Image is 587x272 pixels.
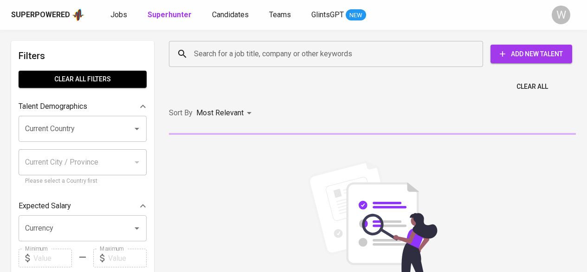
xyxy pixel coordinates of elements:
p: Talent Demographics [19,101,87,112]
span: Candidates [212,10,249,19]
p: Most Relevant [196,107,244,119]
span: Clear All filters [26,73,139,85]
a: Superhunter [148,9,194,21]
button: Add New Talent [490,45,572,63]
div: Superpowered [11,10,70,20]
button: Open [130,122,143,135]
a: Candidates [212,9,251,21]
span: NEW [346,11,366,20]
p: Expected Salary [19,200,71,212]
input: Value [33,249,72,267]
span: Clear All [516,81,548,93]
div: W [552,6,570,24]
span: Jobs [110,10,127,19]
button: Open [130,222,143,235]
p: Sort By [169,107,193,119]
button: Clear All [513,78,552,95]
span: Add New Talent [498,48,565,60]
p: Please select a Country first [25,177,140,186]
a: Jobs [110,9,129,21]
h6: Filters [19,48,147,63]
button: Clear All filters [19,71,147,88]
span: GlintsGPT [311,10,344,19]
div: Expected Salary [19,197,147,215]
a: GlintsGPT NEW [311,9,366,21]
span: Teams [269,10,291,19]
a: Teams [269,9,293,21]
div: Talent Demographics [19,97,147,116]
b: Superhunter [148,10,192,19]
a: Superpoweredapp logo [11,8,84,22]
img: app logo [72,8,84,22]
input: Value [108,249,147,267]
div: Most Relevant [196,105,255,122]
